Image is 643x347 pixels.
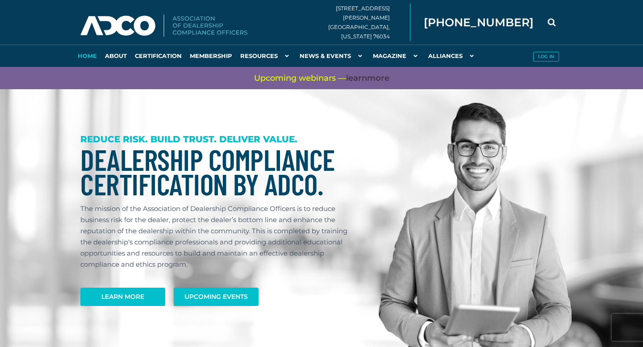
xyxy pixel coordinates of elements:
[186,45,236,67] a: Membership
[131,45,186,67] a: Certification
[80,288,165,306] a: Learn More
[346,73,367,83] span: learn
[236,45,296,67] a: Resources
[80,134,356,145] h3: REDUCE RISK. BUILD TRUST. DELIVER VALUE.
[533,52,559,62] button: Log in
[328,4,410,41] div: [STREET_ADDRESS][PERSON_NAME] [GEOGRAPHIC_DATA], [US_STATE] 76034
[254,73,389,84] span: Upcoming webinars —
[80,203,356,270] p: The mission of the Association of Dealership Compliance Officers is to reduce business risk for t...
[369,45,424,67] a: Magazine
[80,147,356,196] h1: Dealership Compliance Certification by ADCO.
[529,45,563,67] a: Log in
[80,15,247,37] img: Association of Dealership Compliance Officers logo
[74,45,101,67] a: Home
[346,73,389,84] a: learnmore
[424,17,534,28] span: [PHONE_NUMBER]
[174,288,259,306] a: Upcoming Events
[424,45,480,67] a: Alliances
[296,45,369,67] a: News & Events
[101,45,131,67] a: About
